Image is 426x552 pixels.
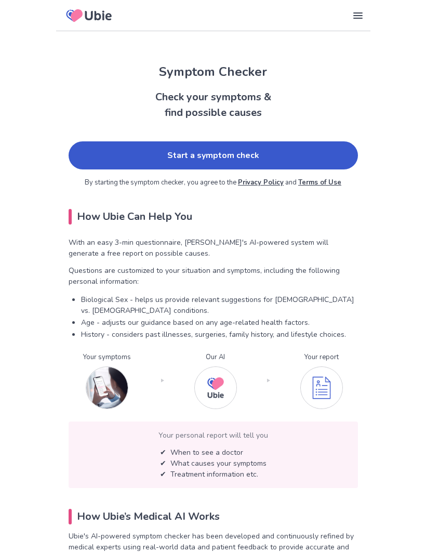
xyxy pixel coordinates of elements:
p: ✔︎ What causes your symptoms [160,458,267,469]
a: Terms of Use [298,178,341,187]
p: With an easy 3-min questionnaire, [PERSON_NAME]'s AI-powered system will generate a free report o... [69,237,358,259]
p: Your symptoms [83,352,131,363]
p: Age - adjusts our guidance based on any age-related health factors. [81,317,358,328]
p: By starting the symptom checker, you agree to the and [69,178,358,188]
a: Privacy Policy [238,178,284,187]
h2: How Ubie’s Medical AI Works [69,509,358,524]
img: Input your symptoms [86,366,128,409]
p: Questions are customized to your situation and symptoms, including the following personal informa... [69,265,358,287]
p: Our AI [194,352,237,363]
h2: How Ubie Can Help You [69,209,358,225]
img: You get your personalized report [300,366,343,409]
h2: Check your symptoms & find possible causes [56,89,370,121]
p: Biological Sex - helps us provide relevant suggestions for [DEMOGRAPHIC_DATA] vs. [DEMOGRAPHIC_DA... [81,294,358,316]
img: Our AI checks your symptoms [194,366,237,409]
p: Your report [300,352,343,363]
p: Your personal report will tell you [77,430,350,441]
h1: Symptom Checker [56,62,370,81]
p: ✔ When to see a doctor [160,447,267,458]
p: ✔︎ Treatment information etc. [160,469,267,480]
a: Start a symptom check [69,141,358,169]
p: History - considers past illnesses, surgeries, family history, and lifestyle choices. [81,329,358,340]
